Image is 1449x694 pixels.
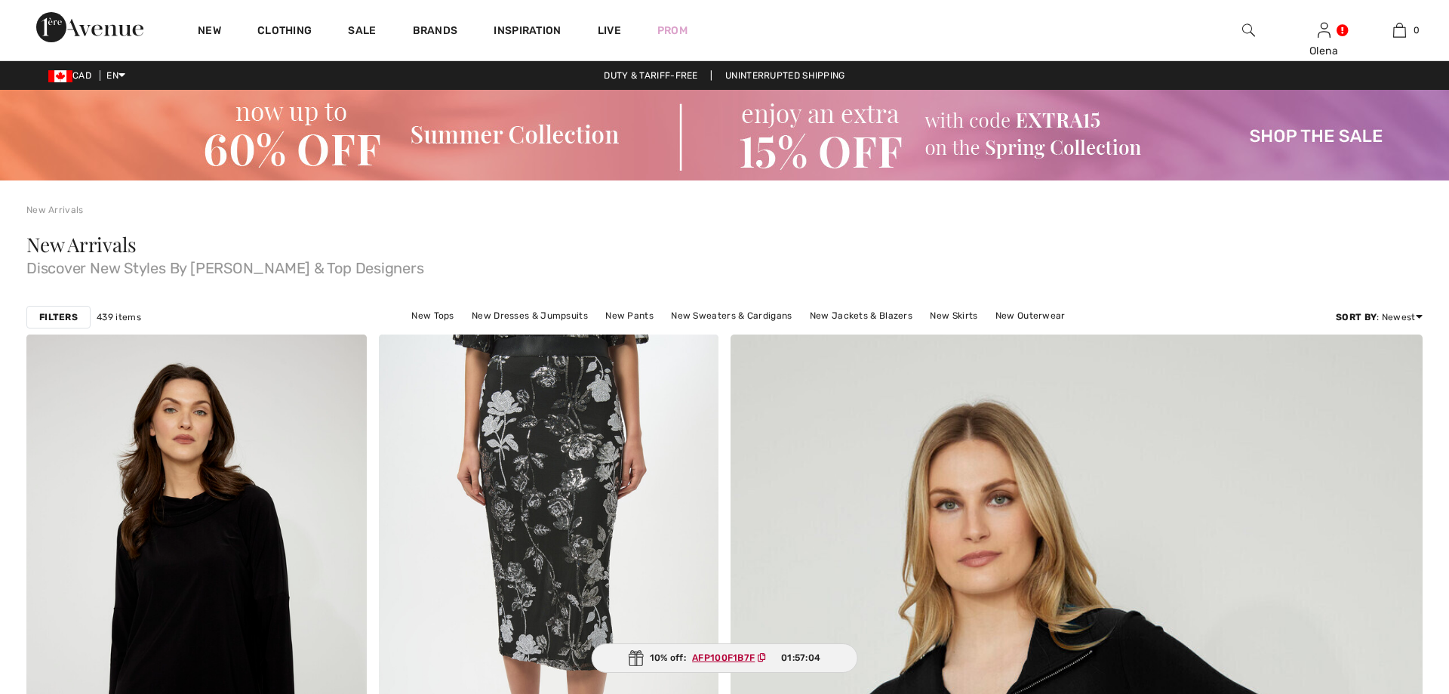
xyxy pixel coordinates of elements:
[692,652,755,663] ins: AFP100F1B7F
[48,70,72,82] img: Canadian Dollar
[48,70,97,81] span: CAD
[657,23,688,39] a: Prom
[1393,21,1406,39] img: My Bag
[629,650,644,666] img: Gift.svg
[802,306,920,325] a: New Jackets & Blazers
[36,12,143,42] img: 1ère Avenue
[663,306,799,325] a: New Sweaters & Cardigans
[1318,21,1331,39] img: My Info
[592,643,858,673] div: 10% off:
[348,24,376,40] a: Sale
[404,306,461,325] a: New Tops
[97,310,141,324] span: 439 items
[26,205,84,215] a: New Arrivals
[1318,23,1331,37] a: Sign In
[1336,310,1423,324] div: : Newest
[988,306,1073,325] a: New Outerwear
[26,231,136,258] span: New Arrivals
[1287,43,1361,59] div: Olena
[1414,23,1420,37] span: 0
[413,24,458,40] a: Brands
[1362,21,1436,39] a: 0
[26,254,1423,276] span: Discover New Styles By [PERSON_NAME] & Top Designers
[39,310,78,324] strong: Filters
[598,23,621,39] a: Live
[464,306,595,325] a: New Dresses & Jumpsuits
[106,70,125,81] span: EN
[922,306,985,325] a: New Skirts
[1336,312,1377,322] strong: Sort By
[494,24,561,40] span: Inspiration
[1242,21,1255,39] img: search the website
[257,24,312,40] a: Clothing
[598,306,661,325] a: New Pants
[781,651,820,665] span: 01:57:04
[198,24,221,40] a: New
